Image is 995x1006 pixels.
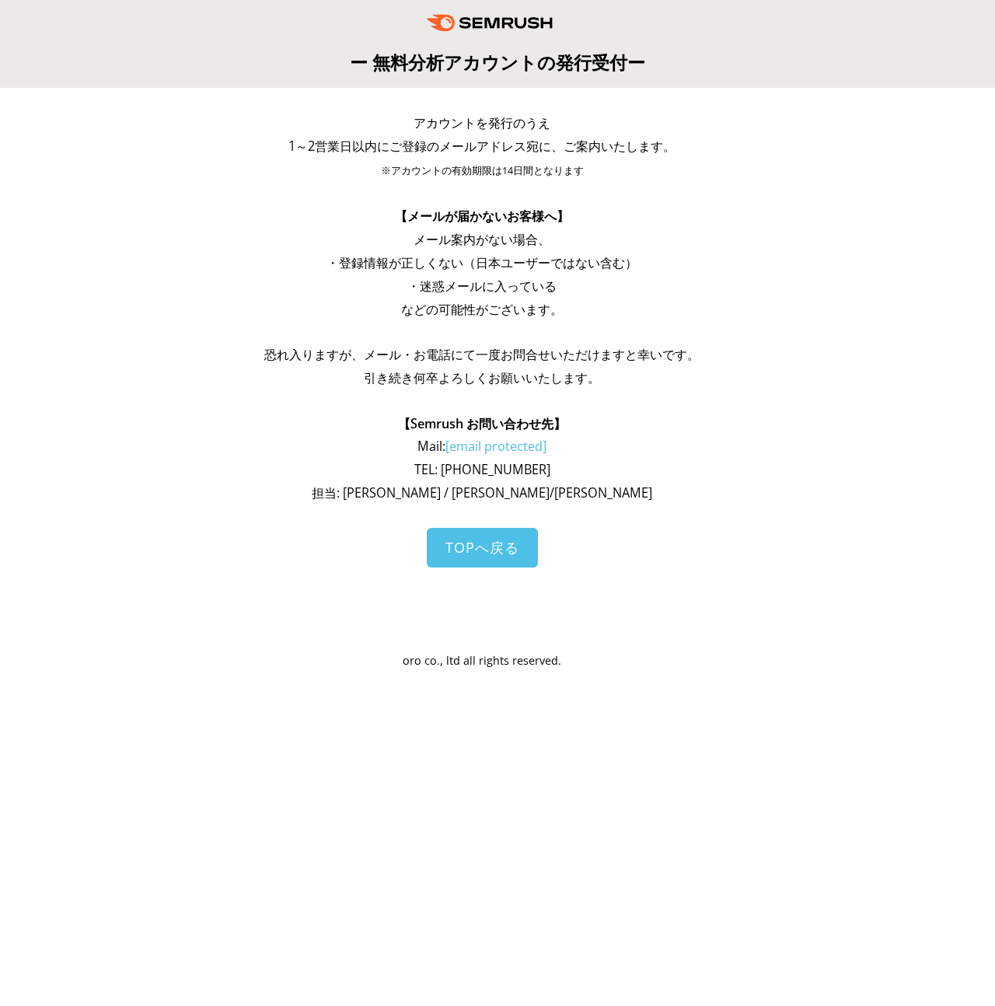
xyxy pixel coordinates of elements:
span: 1～2営業日以内にご登録のメールアドレス宛に、ご案内いたします。 [288,138,676,155]
span: 恐れ入りますが、メール・お電話にて一度お問合せいただけますと幸いです。 [264,346,700,363]
span: メール案内がない場合、 [414,231,550,248]
a: [email protected] [445,438,546,455]
span: ー 無料分析アカウントの発行受付ー [350,50,645,75]
span: ・迷惑メールに入っている [407,278,557,295]
span: 【Semrush お問い合わせ先】 [398,415,566,432]
span: ※アカウントの有効期限は14日間となります [381,164,584,177]
span: TEL: [PHONE_NUMBER] [414,461,550,478]
span: などの可能性がございます。 [401,301,563,318]
span: TOPへ戻る [445,538,519,557]
a: TOPへ戻る [427,528,538,568]
span: アカウントを発行のうえ [414,114,550,131]
span: 担当: [PERSON_NAME] / [PERSON_NAME]/[PERSON_NAME] [312,484,652,501]
span: 【メールが届かないお客様へ】 [395,208,569,225]
span: 引き続き何卒よろしくお願いいたします。 [364,369,600,386]
span: oro co., ltd all rights reserved. [403,653,561,668]
span: Mail: [417,438,546,455]
span: ・登録情報が正しくない（日本ユーザーではない含む） [326,254,637,271]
